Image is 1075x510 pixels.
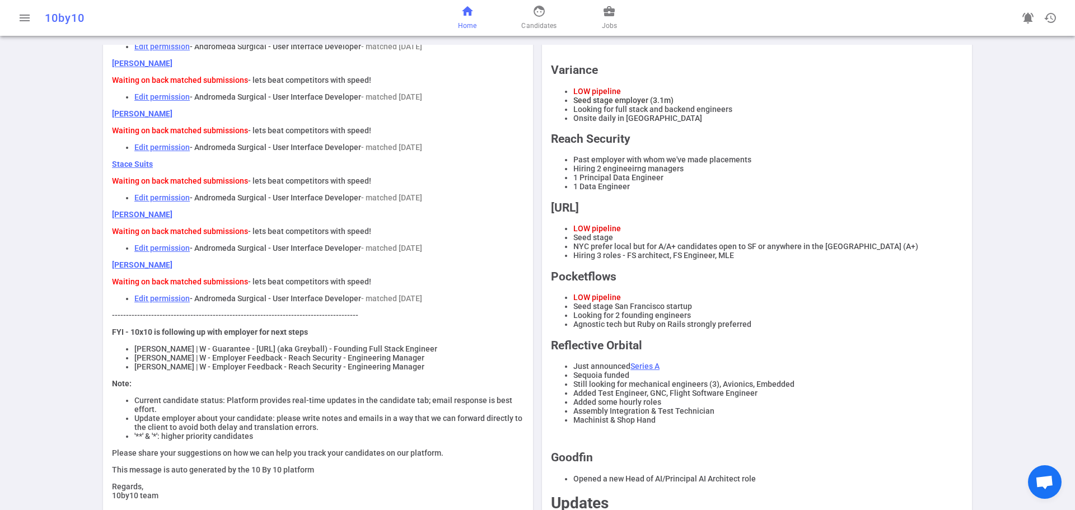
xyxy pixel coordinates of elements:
[573,474,963,483] li: Opened a new Head of AI/Principal AI Architect role
[45,11,354,25] div: 10by10
[112,448,524,457] p: Please share your suggestions on how we can help you track your candidates on our platform.
[134,42,190,51] a: Edit permission
[112,311,524,320] p: ----------------------------------------------------------------------------------------
[134,143,190,152] a: Edit permission
[134,353,524,362] li: [PERSON_NAME] | W - Employer Feedback - Reach Security - Engineering Manager
[134,396,524,414] li: Current candidate status: Platform provides real-time updates in the candidate tab; email respons...
[112,126,248,135] span: Waiting on back matched submissions
[573,302,963,311] li: Seed stage San Francisco startup
[190,294,361,303] span: - Andromeda Surgical - User Interface Developer
[551,132,963,146] h2: Reach Security
[573,251,963,260] li: Hiring 3 roles - FS architect, FS Engineer, MLE
[112,176,248,185] span: Waiting on back matched submissions
[573,380,963,389] li: Still looking for mechanical engineers (3), Avionics, Embedded
[551,339,963,352] h2: Reflective Orbital
[190,244,361,252] span: - Andromeda Surgical - User Interface Developer
[573,224,621,233] span: LOW pipeline
[573,182,963,191] li: 1 Data Engineer
[112,109,172,118] a: [PERSON_NAME]
[573,415,963,424] li: Machinist & Shop Hand
[602,4,617,31] a: Jobs
[573,293,621,302] span: LOW pipeline
[361,92,422,101] span: - matched [DATE]
[134,92,190,101] a: Edit permission
[361,42,422,51] span: - matched [DATE]
[573,87,621,96] span: LOW pipeline
[573,389,963,397] li: Added Test Engineer, GNC, Flight Software Engineer
[551,270,963,283] h2: Pocketflows
[248,176,371,185] span: - lets beat competitors with speed!
[573,406,963,415] li: Assembly Integration & Test Technician
[248,126,371,135] span: - lets beat competitors with speed!
[573,233,963,242] li: Seed stage
[573,362,963,371] li: Just announced
[1021,11,1035,25] span: notifications_active
[458,20,476,31] span: Home
[521,20,557,31] span: Candidates
[112,59,172,68] a: [PERSON_NAME]
[573,105,963,114] li: Looking for full stack and backend engineers
[630,362,660,371] a: Series A
[602,4,616,18] span: business_center
[551,63,963,77] h2: Variance
[134,294,190,303] a: Edit permission
[190,92,361,101] span: - Andromeda Surgical - User Interface Developer
[573,311,963,320] li: Looking for 2 founding engineers
[573,173,963,182] li: 1 Principal Data Engineer
[361,294,422,303] span: - matched [DATE]
[112,260,172,269] a: [PERSON_NAME]
[134,432,524,441] li: '**' & '*': higher priority candidates
[461,4,474,18] span: home
[134,244,190,252] a: Edit permission
[112,482,524,500] p: Regards, 10by10 team
[248,76,371,85] span: - lets beat competitors with speed!
[573,371,963,380] li: Sequoia funded
[190,193,361,202] span: - Andromeda Surgical - User Interface Developer
[361,143,422,152] span: - matched [DATE]
[134,344,524,353] li: [PERSON_NAME] | W - Guarantee - [URL] (aka Greyball) - Founding Full Stack Engineer
[573,164,963,173] li: Hiring 2 engineeirng managers
[521,4,557,31] a: Candidates
[112,160,153,169] a: Stace Suits
[190,143,361,152] span: - Andromeda Surgical - User Interface Developer
[190,42,361,51] span: - Andromeda Surgical - User Interface Developer
[134,414,524,432] li: Update employer about your candidate: please write notes and emails in a way that we can forward ...
[532,4,546,18] span: face
[361,193,422,202] span: - matched [DATE]
[248,277,371,286] span: - lets beat competitors with speed!
[573,242,963,251] li: NYC prefer local but for A/A+ candidates open to SF or anywhere in the [GEOGRAPHIC_DATA] (A+)
[551,201,963,214] h2: [URL]
[112,277,248,286] span: Waiting on back matched submissions
[573,96,674,105] span: Seed stage employer (3.1m)
[1039,7,1062,29] button: Open history
[112,210,172,219] a: [PERSON_NAME]
[112,227,248,236] span: Waiting on back matched submissions
[134,362,524,371] li: [PERSON_NAME] | W - Employer Feedback - Reach Security - Engineering Manager
[248,227,371,236] span: - lets beat competitors with speed!
[112,379,132,388] strong: Note:
[134,193,190,202] a: Edit permission
[1028,465,1062,499] div: Open chat
[1044,11,1057,25] span: history
[573,114,963,123] li: Onsite daily in [GEOGRAPHIC_DATA]
[573,320,963,329] li: Agnostic tech but Ruby on Rails strongly preferred
[573,155,963,164] li: Past employer with whom we've made placements
[573,397,963,406] li: Added some hourly roles
[112,327,308,336] strong: FYI - 10x10 is following up with employer for next steps
[1017,7,1039,29] a: Go to see announcements
[18,11,31,25] span: menu
[112,465,524,474] p: This message is auto generated by the 10 By 10 platform
[13,7,36,29] button: Open menu
[112,76,248,85] span: Waiting on back matched submissions
[551,451,963,464] h2: Goodfin
[458,4,476,31] a: Home
[361,244,422,252] span: - matched [DATE]
[602,20,617,31] span: Jobs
